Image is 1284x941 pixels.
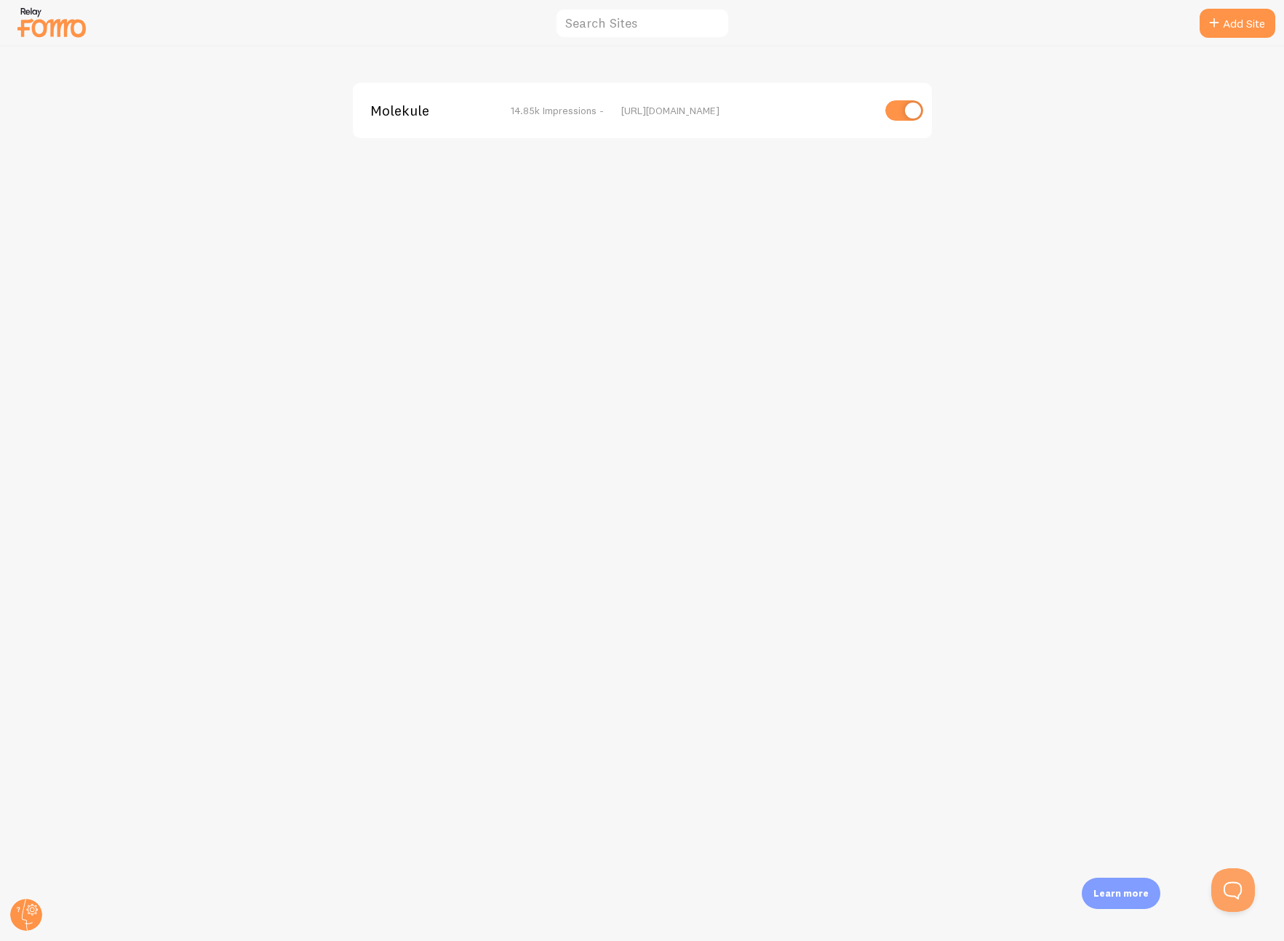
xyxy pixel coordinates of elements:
[370,104,487,117] span: Molekule
[511,104,604,117] span: 14.85k Impressions -
[15,4,88,41] img: fomo-relay-logo-orange.svg
[1093,886,1149,900] p: Learn more
[1211,868,1255,912] iframe: Help Scout Beacon - Open
[621,104,872,117] div: [URL][DOMAIN_NAME]
[1082,878,1160,909] div: Learn more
